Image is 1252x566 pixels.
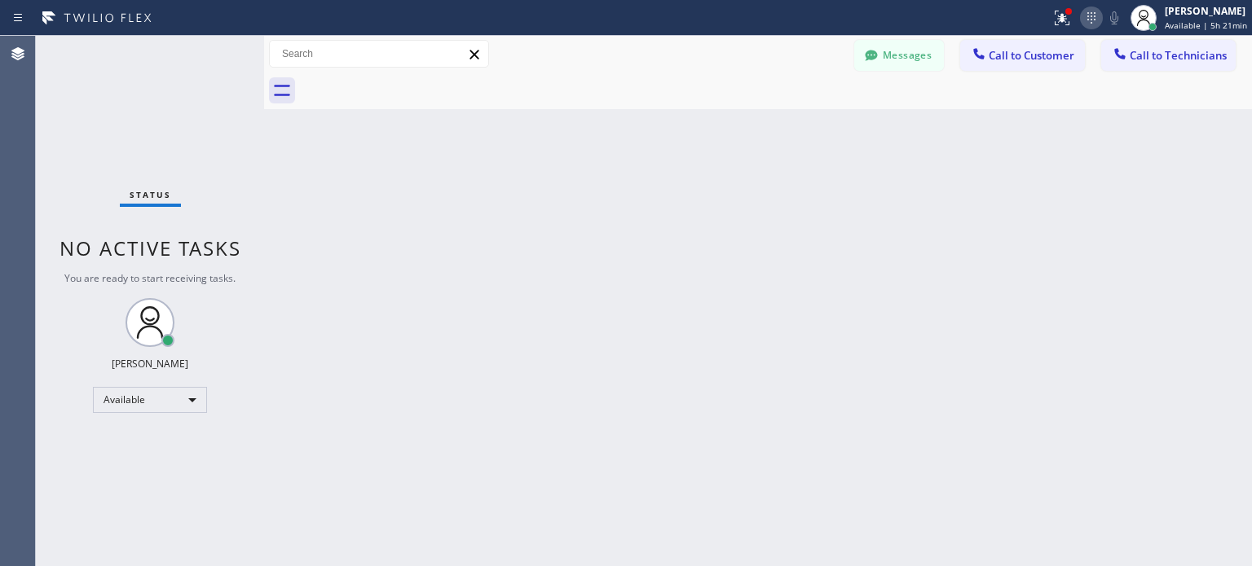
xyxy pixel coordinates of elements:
div: Available [93,387,207,413]
button: Mute [1103,7,1126,29]
button: Messages [854,40,944,71]
button: Call to Technicians [1101,40,1236,71]
span: No active tasks [60,235,241,261]
button: Call to Customer [960,40,1085,71]
span: Status [130,189,171,200]
span: Call to Technicians [1130,48,1227,63]
input: Search [270,41,488,67]
span: Available | 5h 21min [1165,20,1247,31]
div: [PERSON_NAME] [1165,4,1247,18]
span: You are ready to start receiving tasks. [64,271,236,285]
div: [PERSON_NAME] [112,357,188,371]
span: Call to Customer [989,48,1074,63]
